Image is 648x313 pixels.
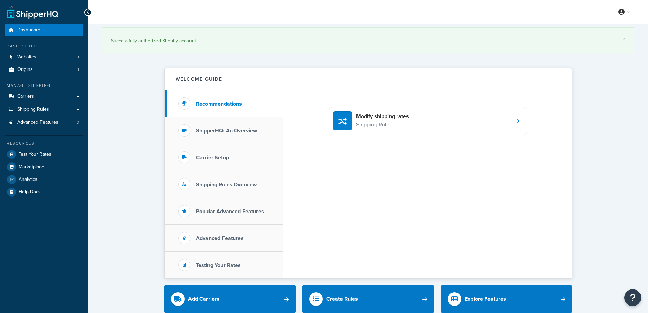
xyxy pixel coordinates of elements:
span: Analytics [19,177,37,183]
h3: Testing Your Rates [196,262,241,268]
a: Create Rules [302,285,434,313]
a: Marketplace [5,161,83,173]
a: Carriers [5,90,83,103]
li: Websites [5,51,83,63]
li: Origins [5,63,83,76]
h4: Modify shipping rates [356,113,409,120]
a: Websites1 [5,51,83,63]
h3: Popular Advanced Features [196,208,264,215]
div: Add Carriers [188,294,219,304]
a: Analytics [5,173,83,186]
span: 1 [78,54,79,60]
span: Websites [17,54,36,60]
span: Shipping Rules [17,107,49,112]
div: Manage Shipping [5,83,83,89]
div: Resources [5,141,83,146]
a: Origins1 [5,63,83,76]
a: Explore Features [441,285,572,313]
div: Explore Features [465,294,506,304]
div: Basic Setup [5,43,83,49]
button: Welcome Guide [165,68,572,90]
a: Test Your Rates [5,148,83,160]
span: Test Your Rates [19,152,51,157]
li: Advanced Features [5,116,83,129]
span: Marketplace [19,164,44,170]
a: Advanced Features3 [5,116,83,129]
span: 1 [78,67,79,73]
p: Shipping Rule [356,120,409,129]
span: Dashboard [17,27,40,33]
h2: Welcome Guide [176,77,222,82]
span: 3 [77,120,79,125]
h3: ShipperHQ: An Overview [196,128,257,134]
span: Advanced Features [17,120,59,125]
span: Carriers [17,94,34,99]
h3: Advanced Features [196,235,244,241]
h3: Shipping Rules Overview [196,182,257,188]
div: Successfully authorized Shopify account [111,36,626,46]
a: Shipping Rules [5,103,83,116]
h3: Carrier Setup [196,155,229,161]
button: Open Resource Center [624,289,641,306]
a: Help Docs [5,186,83,198]
div: Create Rules [326,294,358,304]
span: Help Docs [19,189,41,195]
span: Origins [17,67,33,73]
a: Add Carriers [164,285,296,313]
a: × [623,36,626,42]
h3: Recommendations [196,101,242,107]
a: Dashboard [5,24,83,36]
